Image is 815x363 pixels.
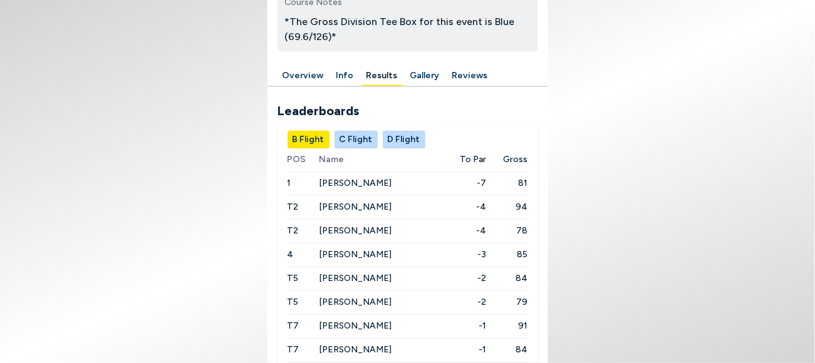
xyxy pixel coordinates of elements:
[267,67,548,86] div: Manage your account
[487,201,528,214] span: 94
[288,250,294,260] span: 4
[319,297,392,308] span: [PERSON_NAME]
[319,321,392,332] span: [PERSON_NAME]
[278,131,538,149] div: Manage your account
[288,321,299,332] span: T7
[288,226,299,237] span: T2
[361,67,403,86] button: Results
[288,178,291,189] span: 1
[319,178,392,189] span: [PERSON_NAME]
[487,272,528,285] span: 84
[487,320,528,333] span: 91
[288,131,330,149] button: B Flight
[442,272,486,285] span: -2
[487,248,528,262] span: 85
[285,14,531,44] p: *The Gross Division Tee Box for this event is Blue (69.6/126)*
[319,345,392,355] span: [PERSON_NAME]
[319,250,392,260] span: [PERSON_NAME]
[487,296,528,309] span: 79
[405,67,445,86] button: Gallery
[335,131,378,149] button: C Flight
[288,202,299,213] span: T2
[503,153,527,166] span: Gross
[487,344,528,357] span: 84
[383,131,425,149] button: D Flight
[288,345,299,355] span: T7
[288,274,299,284] span: T5
[278,67,329,86] button: Overview
[288,153,319,166] span: POS
[442,320,486,333] span: -1
[319,274,392,284] span: [PERSON_NAME]
[288,297,299,308] span: T5
[442,344,486,357] span: -1
[319,202,392,213] span: [PERSON_NAME]
[442,201,486,214] span: -4
[278,102,538,121] h2: Leaderboards
[442,225,486,238] span: -4
[447,67,493,86] button: Reviews
[319,153,442,166] span: Name
[331,67,359,86] button: Info
[460,153,487,166] span: To Par
[487,225,528,238] span: 78
[487,177,528,190] span: 81
[442,248,486,262] span: -3
[319,226,392,237] span: [PERSON_NAME]
[442,296,486,309] span: -2
[442,177,486,190] span: -7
